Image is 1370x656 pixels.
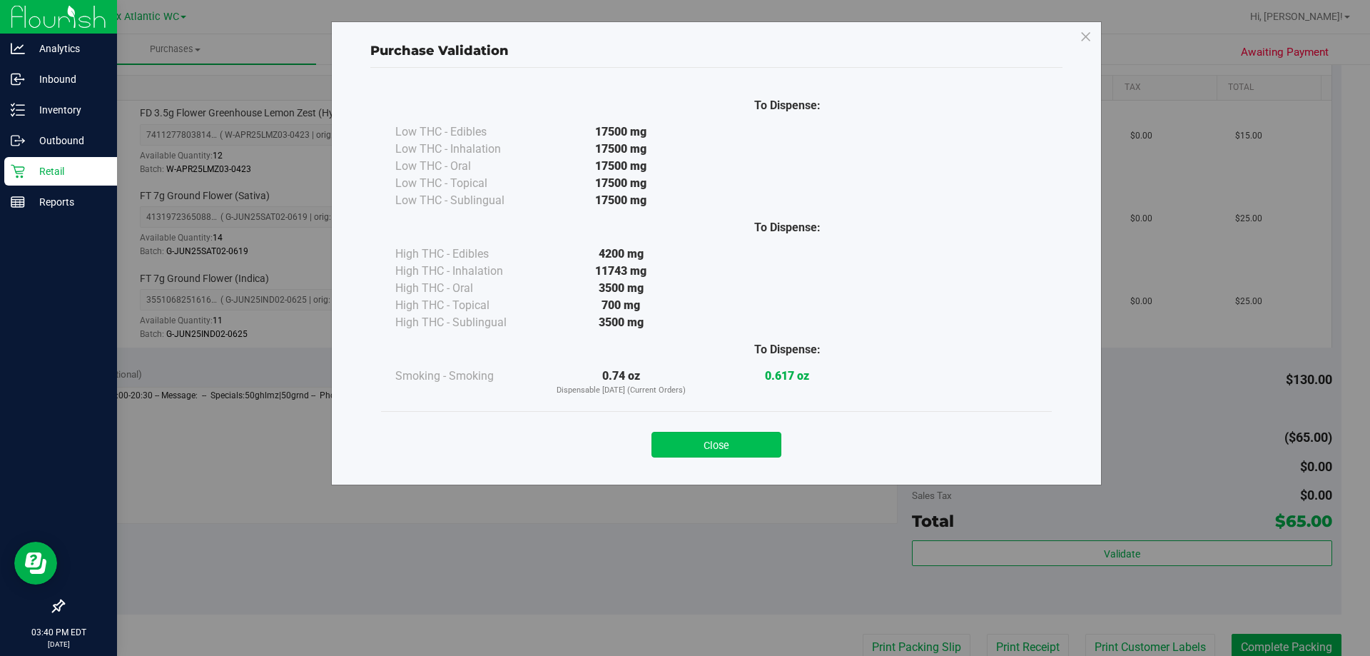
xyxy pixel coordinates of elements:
p: [DATE] [6,639,111,650]
div: High THC - Oral [395,280,538,297]
inline-svg: Outbound [11,133,25,148]
div: High THC - Inhalation [395,263,538,280]
div: Low THC - Edibles [395,123,538,141]
p: Outbound [25,132,111,149]
inline-svg: Reports [11,195,25,209]
div: 3500 mg [538,314,704,331]
button: Close [651,432,781,458]
p: Inbound [25,71,111,88]
div: 17500 mg [538,175,704,192]
div: 0.74 oz [538,368,704,397]
p: Retail [25,163,111,180]
div: High THC - Topical [395,297,538,314]
div: 11743 mg [538,263,704,280]
div: To Dispense: [704,97,871,114]
div: 17500 mg [538,123,704,141]
div: 17500 mg [538,141,704,158]
inline-svg: Inbound [11,72,25,86]
p: Dispensable [DATE] (Current Orders) [538,385,704,397]
div: To Dispense: [704,219,871,236]
div: High THC - Sublingual [395,314,538,331]
div: 4200 mg [538,246,704,263]
div: Low THC - Oral [395,158,538,175]
div: 17500 mg [538,192,704,209]
div: 700 mg [538,297,704,314]
span: Purchase Validation [370,43,509,59]
inline-svg: Retail [11,164,25,178]
iframe: Resource center [14,542,57,585]
p: Analytics [25,40,111,57]
div: Low THC - Topical [395,175,538,192]
strong: 0.617 oz [765,369,809,383]
div: 17500 mg [538,158,704,175]
div: 3500 mg [538,280,704,297]
div: Low THC - Inhalation [395,141,538,158]
inline-svg: Inventory [11,103,25,117]
inline-svg: Analytics [11,41,25,56]
div: Smoking - Smoking [395,368,538,385]
p: Reports [25,193,111,211]
div: High THC - Edibles [395,246,538,263]
div: To Dispense: [704,341,871,358]
div: Low THC - Sublingual [395,192,538,209]
p: 03:40 PM EDT [6,626,111,639]
p: Inventory [25,101,111,118]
